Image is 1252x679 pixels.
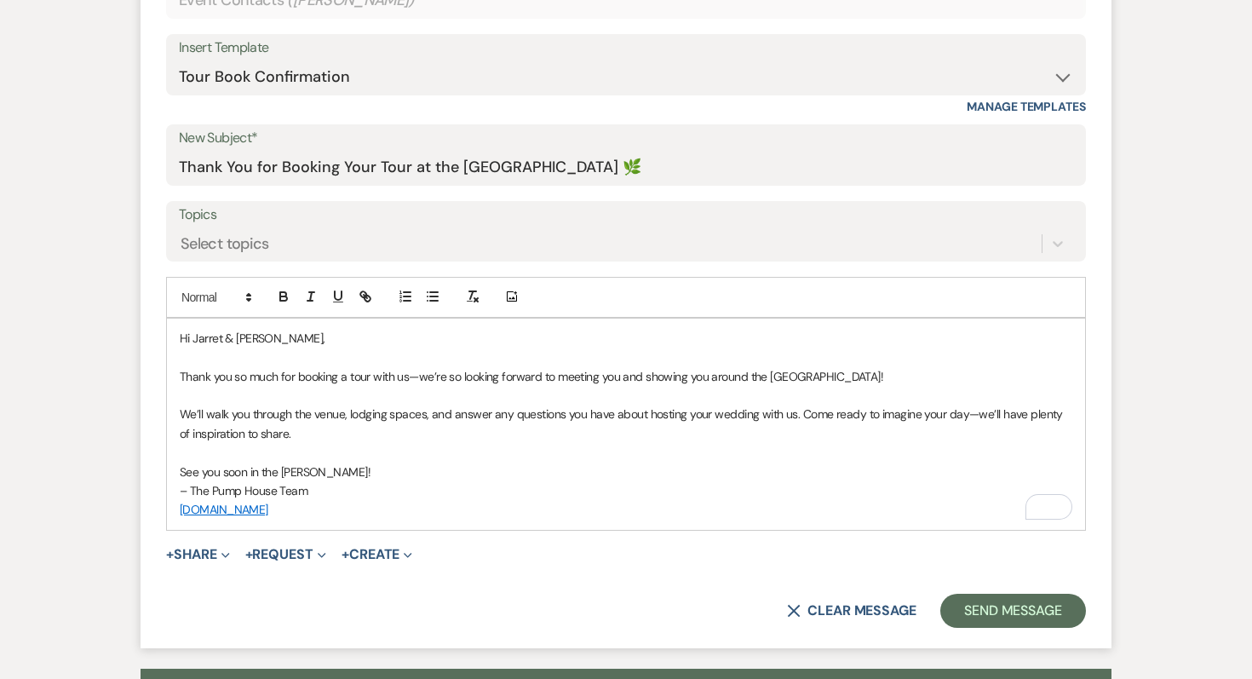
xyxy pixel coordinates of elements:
button: Share [166,548,230,561]
span: + [166,548,174,561]
button: Request [245,548,326,561]
div: Insert Template [179,36,1073,60]
button: Send Message [940,594,1086,628]
p: Hi Jarret & [PERSON_NAME], [180,329,1072,348]
div: Select topics [181,232,269,255]
a: Manage Templates [967,99,1086,114]
span: + [342,548,349,561]
p: We’ll walk you through the venue, lodging spaces, and answer any questions you have about hosting... [180,405,1072,443]
span: + [245,548,253,561]
div: To enrich screen reader interactions, please activate Accessibility in Grammarly extension settings [167,319,1085,530]
p: Thank you so much for booking a tour with us—we’re so looking forward to meeting you and showing ... [180,367,1072,386]
p: – The Pump House Team [180,481,1072,500]
button: Clear message [787,604,916,618]
a: [DOMAIN_NAME] [180,502,268,517]
label: Topics [179,203,1073,227]
p: See you soon in the [PERSON_NAME]! [180,463,1072,481]
label: New Subject* [179,126,1073,151]
button: Create [342,548,412,561]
